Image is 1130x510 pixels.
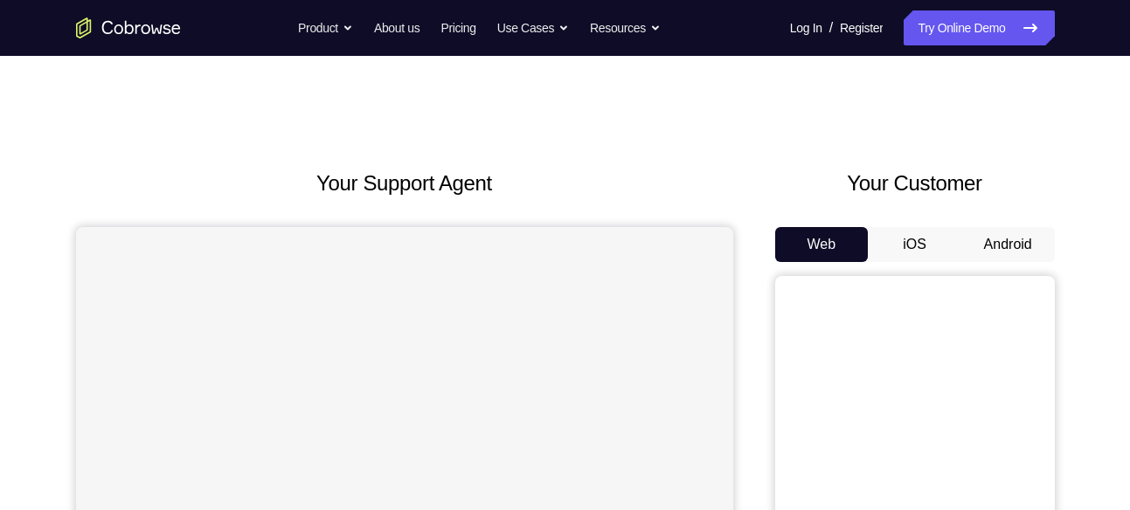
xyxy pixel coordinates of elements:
[790,10,822,45] a: Log In
[497,10,569,45] button: Use Cases
[868,227,961,262] button: iOS
[829,17,833,38] span: /
[374,10,419,45] a: About us
[904,10,1054,45] a: Try Online Demo
[775,227,869,262] button: Web
[961,227,1055,262] button: Android
[775,168,1055,199] h2: Your Customer
[840,10,883,45] a: Register
[298,10,353,45] button: Product
[440,10,475,45] a: Pricing
[590,10,661,45] button: Resources
[76,17,181,38] a: Go to the home page
[76,168,733,199] h2: Your Support Agent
